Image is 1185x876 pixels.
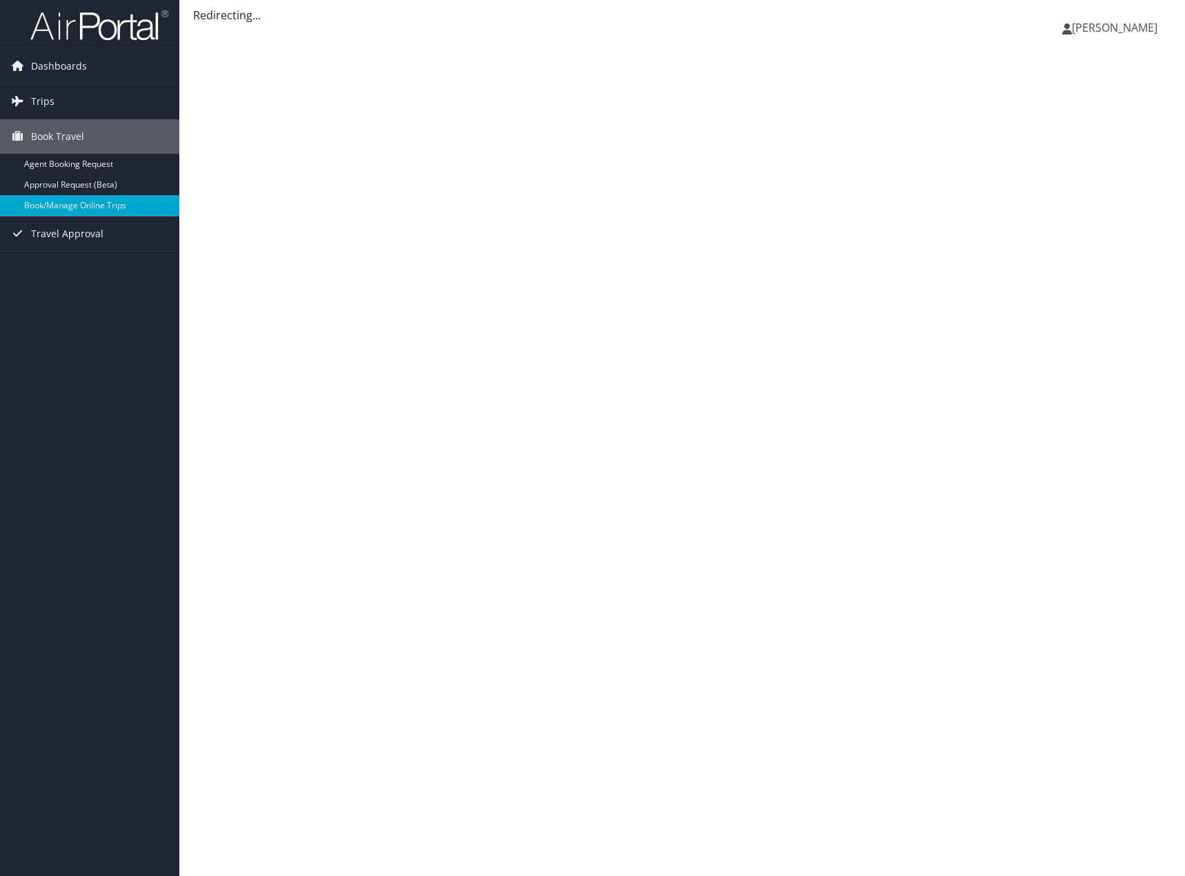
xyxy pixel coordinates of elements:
img: airportal-logo.png [30,9,168,41]
span: Dashboards [31,49,87,83]
span: [PERSON_NAME] [1072,20,1157,35]
span: Travel Approval [31,217,103,251]
a: [PERSON_NAME] [1062,7,1171,48]
span: Book Travel [31,119,84,154]
span: Trips [31,84,54,119]
div: Redirecting... [193,7,1171,23]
